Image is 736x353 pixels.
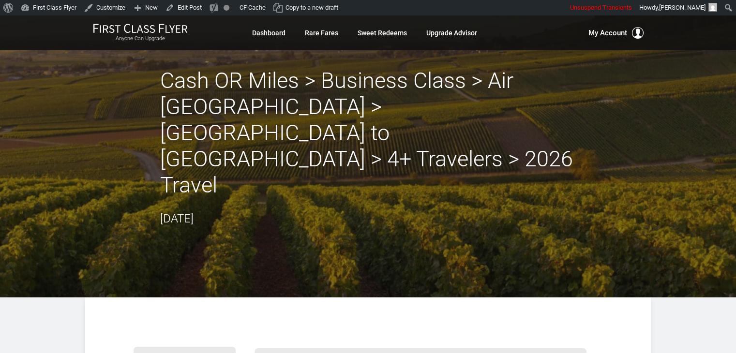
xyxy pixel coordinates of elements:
[659,4,706,11] span: [PERSON_NAME]
[93,23,188,33] img: First Class Flyer
[305,24,338,42] a: Rare Fares
[588,27,627,39] span: My Account
[570,4,632,11] span: Unsuspend Transients
[588,27,644,39] button: My Account
[93,35,188,42] small: Anyone Can Upgrade
[160,212,194,225] time: [DATE]
[426,24,477,42] a: Upgrade Advisor
[252,24,285,42] a: Dashboard
[93,23,188,43] a: First Class FlyerAnyone Can Upgrade
[358,24,407,42] a: Sweet Redeems
[160,68,576,198] h2: Cash OR Miles > Business Class > Air [GEOGRAPHIC_DATA] > [GEOGRAPHIC_DATA] to [GEOGRAPHIC_DATA] >...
